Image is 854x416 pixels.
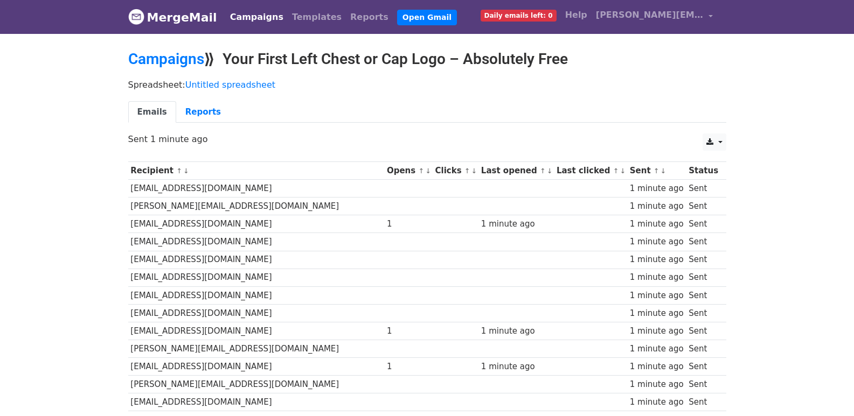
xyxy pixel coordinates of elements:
a: Open Gmail [397,10,457,25]
a: Emails [128,101,176,123]
a: Reports [346,6,393,28]
td: Sent [686,180,720,198]
a: ↓ [620,167,626,175]
div: 1 minute ago [630,182,684,195]
a: Templates [288,6,346,28]
div: 1 minute ago [630,325,684,337]
div: 1 minute ago [481,218,551,230]
td: [EMAIL_ADDRESS][DOMAIN_NAME] [128,233,385,251]
td: Sent [686,215,720,233]
a: ↓ [547,167,553,175]
div: 1 minute ago [630,307,684,320]
div: 1 minute ago [630,378,684,391]
div: 1 minute ago [630,290,684,302]
div: 1 minute ago [630,253,684,266]
span: Daily emails left: 0 [481,10,557,22]
span: [PERSON_NAME][EMAIL_ADDRESS][DOMAIN_NAME] [596,9,704,22]
th: Last clicked [554,162,627,180]
td: [EMAIL_ADDRESS][DOMAIN_NAME] [128,180,385,198]
td: [EMAIL_ADDRESS][DOMAIN_NAME] [128,215,385,233]
td: Sent [686,358,720,376]
td: [EMAIL_ADDRESS][DOMAIN_NAME] [128,322,385,340]
div: 1 minute ago [630,200,684,213]
td: Sent [686,304,720,322]
td: [EMAIL_ADDRESS][DOMAIN_NAME] [128,286,385,304]
div: 1 [387,218,430,230]
a: ↓ [471,167,477,175]
a: Daily emails left: 0 [476,4,561,26]
div: 1 minute ago [630,396,684,408]
a: Reports [176,101,230,123]
div: 1 [387,361,430,373]
td: Sent [686,286,720,304]
a: ↓ [425,167,431,175]
div: 1 minute ago [481,325,551,337]
td: Sent [686,393,720,411]
th: Opens [384,162,433,180]
td: [EMAIL_ADDRESS][DOMAIN_NAME] [128,304,385,322]
td: [PERSON_NAME][EMAIL_ADDRESS][DOMAIN_NAME] [128,198,385,215]
div: 1 minute ago [630,218,684,230]
a: ↑ [464,167,470,175]
div: 1 minute ago [630,271,684,284]
div: 1 minute ago [630,343,684,355]
td: [PERSON_NAME][EMAIL_ADDRESS][DOMAIN_NAME] [128,376,385,393]
th: Recipient [128,162,385,180]
td: [EMAIL_ADDRESS][DOMAIN_NAME] [128,269,385,286]
a: ↑ [418,167,424,175]
div: 1 minute ago [630,236,684,248]
a: Campaigns [128,50,204,68]
a: ↓ [183,167,189,175]
td: [PERSON_NAME][EMAIL_ADDRESS][DOMAIN_NAME] [128,340,385,358]
td: Sent [686,322,720,340]
div: 1 minute ago [630,361,684,373]
a: ↓ [661,167,666,175]
td: [EMAIL_ADDRESS][DOMAIN_NAME] [128,251,385,269]
div: 1 minute ago [481,361,551,373]
iframe: Chat Widget [800,364,854,416]
img: MergeMail logo [128,9,144,25]
a: Help [561,4,592,26]
p: Spreadsheet: [128,79,726,90]
td: [EMAIL_ADDRESS][DOMAIN_NAME] [128,393,385,411]
td: Sent [686,233,720,251]
a: ↑ [654,167,659,175]
td: Sent [686,269,720,286]
td: Sent [686,340,720,358]
td: Sent [686,376,720,393]
th: Sent [627,162,686,180]
div: 1 [387,325,430,337]
h2: ⟫ Your First Left Chest or Cap Logo – Absolutely Free [128,50,726,68]
a: ↑ [540,167,546,175]
th: Clicks [433,162,478,180]
a: ↑ [613,167,619,175]
td: [EMAIL_ADDRESS][DOMAIN_NAME] [128,358,385,376]
td: Sent [686,198,720,215]
a: Campaigns [226,6,288,28]
td: Sent [686,251,720,269]
a: MergeMail [128,6,217,29]
a: Untitled spreadsheet [185,80,275,90]
a: [PERSON_NAME][EMAIL_ADDRESS][DOMAIN_NAME] [592,4,718,30]
p: Sent 1 minute ago [128,133,726,145]
th: Status [686,162,720,180]
a: ↑ [176,167,182,175]
th: Last opened [478,162,554,180]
